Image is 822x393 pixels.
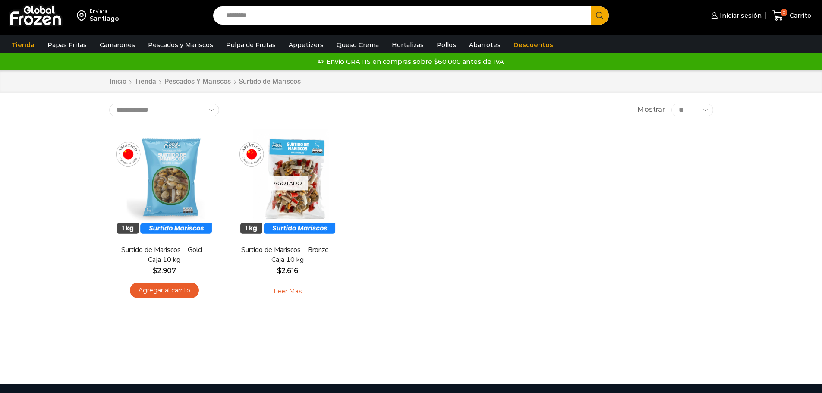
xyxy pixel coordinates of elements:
span: Mostrar [637,105,665,115]
a: Pescados y Mariscos [144,37,217,53]
nav: Breadcrumb [109,77,301,87]
button: Search button [591,6,609,25]
a: Appetizers [284,37,328,53]
bdi: 2.616 [277,267,298,275]
a: Inicio [109,77,127,87]
a: Abarrotes [465,37,505,53]
span: $ [277,267,281,275]
a: 0 Carrito [770,6,813,26]
h1: Surtido de Mariscos [239,77,301,85]
span: Iniciar sesión [718,11,762,20]
a: Pollos [432,37,460,53]
bdi: 2.907 [153,267,176,275]
a: Leé más sobre “Surtido de Mariscos - Bronze - Caja 10 kg” [260,283,315,301]
span: Carrito [787,11,811,20]
a: Pulpa de Frutas [222,37,280,53]
div: Santiago [90,14,119,23]
span: 0 [781,9,787,16]
img: address-field-icon.svg [77,8,90,23]
a: Iniciar sesión [709,7,762,24]
a: Pescados y Mariscos [164,77,231,87]
select: Pedido de la tienda [109,104,219,116]
a: Tienda [7,37,39,53]
a: Descuentos [509,37,557,53]
a: Queso Crema [332,37,383,53]
a: Camarones [95,37,139,53]
a: Surtido de Mariscos – Gold – Caja 10 kg [114,245,214,265]
a: Tienda [134,77,157,87]
a: Surtido de Mariscos – Bronze – Caja 10 kg [238,245,337,265]
a: Agregar al carrito: “Surtido de Mariscos - Gold - Caja 10 kg” [130,283,199,299]
span: $ [153,267,157,275]
p: Agotado [268,176,308,190]
a: Hortalizas [387,37,428,53]
div: Enviar a [90,8,119,14]
a: Papas Fritas [43,37,91,53]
